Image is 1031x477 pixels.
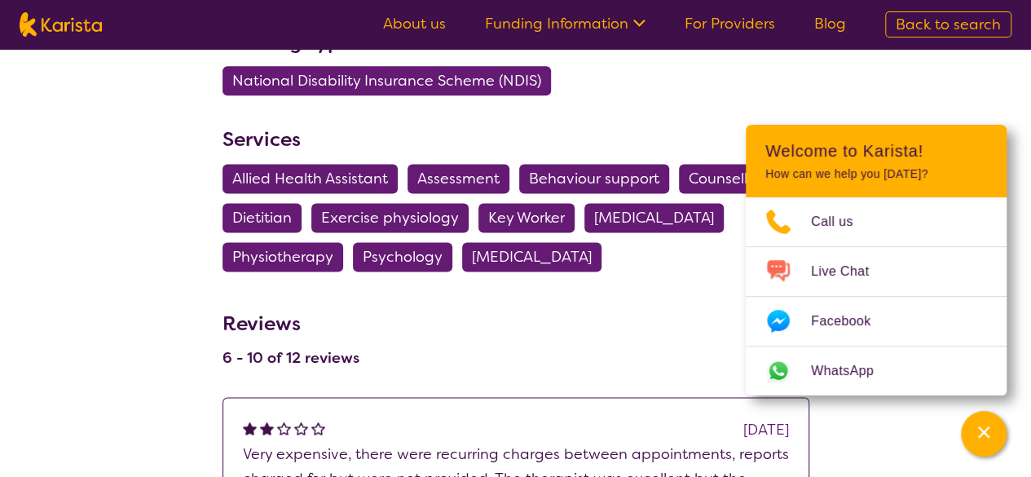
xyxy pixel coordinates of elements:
img: fullstar [260,421,274,435]
a: Blog [814,14,846,33]
span: [MEDICAL_DATA] [472,242,592,272]
a: Physiotherapy [223,247,353,267]
a: Dietitian [223,208,311,227]
span: Allied Health Assistant [232,164,388,193]
a: About us [383,14,446,33]
span: Psychology [363,242,443,272]
a: For Providers [685,14,775,33]
button: Channel Menu [961,411,1007,457]
span: Facebook [811,309,890,333]
span: Exercise physiology [321,203,459,232]
ul: Choose channel [746,197,1007,395]
h3: Reviews [223,301,359,338]
img: emptystar [277,421,291,435]
span: Behaviour support [529,164,659,193]
img: Karista logo [20,12,102,37]
span: Back to search [896,15,1001,34]
span: Counselling [689,164,769,193]
a: Behaviour support [519,169,679,188]
h4: 6 - 10 of 12 reviews [223,348,359,368]
a: Key Worker [478,208,584,227]
span: National Disability Insurance Scheme (NDIS) [232,66,541,95]
a: National Disability Insurance Scheme (NDIS) [223,71,561,91]
span: Dietitian [232,203,292,232]
span: Key Worker [488,203,565,232]
a: Assessment [408,169,519,188]
a: Back to search [885,11,1011,38]
span: Call us [811,210,873,234]
a: Funding Information [485,14,645,33]
img: emptystar [311,421,325,435]
h2: Welcome to Karista! [765,141,987,161]
span: Physiotherapy [232,242,333,272]
img: fullstar [243,421,257,435]
a: [MEDICAL_DATA] [584,208,734,227]
img: emptystar [294,421,308,435]
span: Live Chat [811,259,888,284]
a: Web link opens in a new tab. [746,347,1007,395]
div: Channel Menu [746,125,1007,395]
a: [MEDICAL_DATA] [462,247,611,267]
a: Psychology [353,247,462,267]
p: How can we help you [DATE]? [765,167,987,181]
a: Allied Health Assistant [223,169,408,188]
div: [DATE] [743,417,789,442]
h3: Services [223,125,809,154]
span: WhatsApp [811,359,893,383]
a: Counselling [679,169,789,188]
a: Exercise physiology [311,208,478,227]
span: [MEDICAL_DATA] [594,203,714,232]
span: Assessment [417,164,500,193]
